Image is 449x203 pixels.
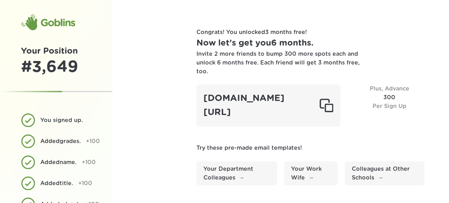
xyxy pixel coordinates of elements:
div: +100 [82,158,96,167]
span: Per Sign Up [373,103,407,109]
div: You signed up. [40,116,86,125]
span: Plus, Advance [370,86,409,92]
p: Try these pre-made email templates! [196,144,424,153]
div: +100 [78,179,92,188]
a: Colleagues at Other Schools [345,161,424,186]
h1: Now let’s get you 6 months . [196,37,424,50]
a: Your Work Wife [284,161,338,186]
div: +100 [86,137,100,146]
div: Goblins [21,14,75,31]
h1: Your Position [21,45,91,58]
div: Invite 2 more friends to bump 300 more spots each and unlock 6 months free. Each friend will get ... [196,50,372,76]
div: Added grades . [40,137,81,146]
div: [DOMAIN_NAME][URL] [196,84,340,126]
div: # 3,649 [21,58,91,77]
div: 300 [354,84,424,126]
p: Congrats! You unlocked 3 months free ! [196,28,424,37]
div: Added title . [40,179,73,188]
a: Your Department Colleagues [196,161,277,186]
div: Added name . [40,158,76,167]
